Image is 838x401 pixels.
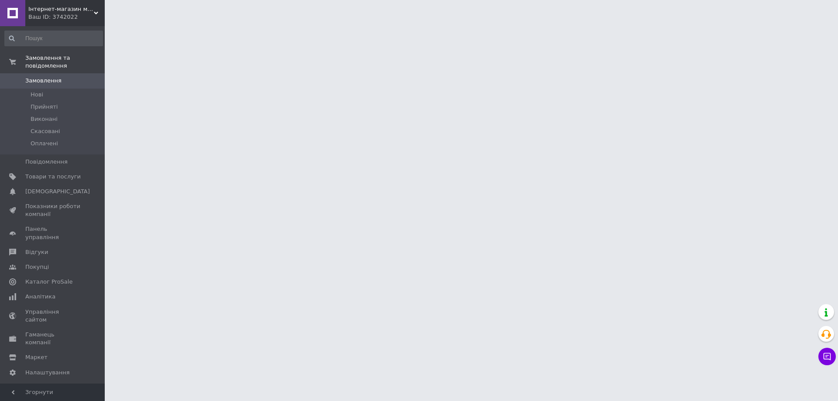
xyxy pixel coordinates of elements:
[28,5,94,13] span: Інтернет-магазин медтехніки та товарів для здоров'я ВаМторг
[25,202,81,218] span: Показники роботи компанії
[25,353,48,361] span: Маркет
[25,158,68,166] span: Повідомлення
[25,77,62,85] span: Замовлення
[818,348,836,365] button: Чат з покупцем
[4,31,103,46] input: Пошук
[25,369,70,377] span: Налаштування
[25,173,81,181] span: Товари та послуги
[25,308,81,324] span: Управління сайтом
[31,91,43,99] span: Нові
[31,115,58,123] span: Виконані
[25,225,81,241] span: Панель управління
[25,188,90,195] span: [DEMOGRAPHIC_DATA]
[25,293,55,301] span: Аналітика
[31,127,60,135] span: Скасовані
[31,103,58,111] span: Прийняті
[25,331,81,346] span: Гаманець компанії
[31,140,58,147] span: Оплачені
[25,248,48,256] span: Відгуки
[28,13,105,21] div: Ваш ID: 3742022
[25,54,105,70] span: Замовлення та повідомлення
[25,278,72,286] span: Каталог ProSale
[25,263,49,271] span: Покупці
